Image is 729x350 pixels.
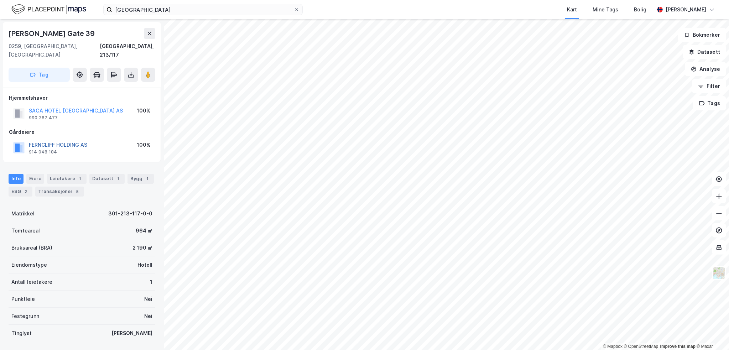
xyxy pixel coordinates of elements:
div: ESG [9,187,32,197]
div: 1 [77,175,84,182]
button: Tags [693,96,726,110]
div: Datasett [89,174,125,184]
div: Bolig [634,5,646,14]
div: Eiendomstype [11,261,47,269]
button: Tag [9,68,70,82]
div: 964 ㎡ [136,226,152,235]
div: 1 [115,175,122,182]
div: 2 [22,188,30,195]
button: Filter [692,79,726,93]
div: 100% [137,106,151,115]
div: Kart [567,5,577,14]
div: Eiere [26,174,44,184]
div: Tomteareal [11,226,40,235]
input: Søk på adresse, matrikkel, gårdeiere, leietakere eller personer [112,4,294,15]
div: 1 [144,175,151,182]
div: Bygg [127,174,154,184]
div: 1 [150,278,152,286]
div: Hjemmelshaver [9,94,155,102]
div: Punktleie [11,295,35,303]
div: Transaksjoner [35,187,84,197]
div: Antall leietakere [11,278,52,286]
div: Mine Tags [593,5,618,14]
div: Nei [144,295,152,303]
div: Bruksareal (BRA) [11,244,52,252]
div: Tinglyst [11,329,32,338]
img: logo.f888ab2527a4732fd821a326f86c7f29.svg [11,3,86,16]
a: OpenStreetMap [624,344,658,349]
div: [GEOGRAPHIC_DATA], 213/117 [100,42,155,59]
div: [PERSON_NAME] Gate 39 [9,28,96,39]
div: 5 [74,188,81,195]
button: Bokmerker [678,28,726,42]
a: Improve this map [660,344,696,349]
div: 301-213-117-0-0 [108,209,152,218]
div: Festegrunn [11,312,39,320]
div: Hotell [137,261,152,269]
div: Leietakere [47,174,87,184]
div: 0259, [GEOGRAPHIC_DATA], [GEOGRAPHIC_DATA] [9,42,100,59]
div: Info [9,174,24,184]
iframe: Chat Widget [693,316,729,350]
div: Matrikkel [11,209,35,218]
div: 990 367 477 [29,115,58,121]
div: Nei [144,312,152,320]
div: 914 048 184 [29,149,57,155]
div: Gårdeiere [9,128,155,136]
div: [PERSON_NAME] [111,329,152,338]
div: [PERSON_NAME] [666,5,706,14]
button: Analyse [685,62,726,76]
div: Kontrollprogram for chat [693,316,729,350]
div: 2 190 ㎡ [132,244,152,252]
img: Z [712,266,726,280]
a: Mapbox [603,344,623,349]
div: 100% [137,141,151,149]
button: Datasett [683,45,726,59]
